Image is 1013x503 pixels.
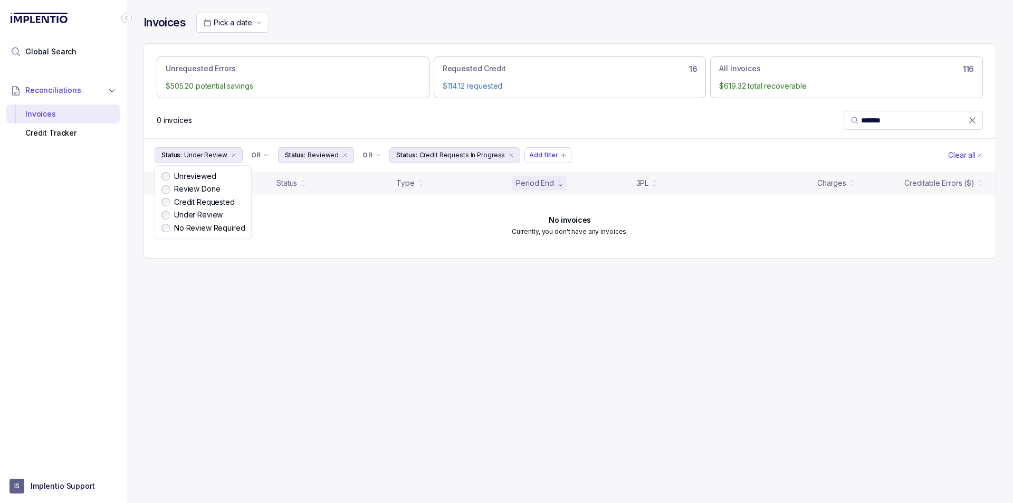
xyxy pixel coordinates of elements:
button: Reconciliations [6,79,120,102]
p: Clear all [948,150,976,160]
div: Period End [516,178,554,188]
div: Collapse Icon [120,12,133,24]
button: User initialsImplentio Support [9,479,117,493]
div: remove content [230,151,238,159]
p: Unrequested Errors [166,63,235,74]
p: OR [362,151,372,159]
p: Implentio Support [31,481,95,491]
label: Credit Requested [170,197,245,207]
search: Date Range Picker [203,17,252,28]
p: $505.20 potential savings [166,81,421,91]
p: All Invoices [719,63,760,74]
ul: Filter Group [155,147,946,163]
p: OR [251,151,261,159]
li: Filter Chip Connector undefined [251,151,270,159]
p: Requested Credit [443,63,506,74]
div: Charges [817,178,846,188]
div: remove content [507,151,515,159]
p: $114.12 requested [443,81,697,91]
div: Credit Tracker [15,124,112,143]
label: Unreviewed [170,171,245,182]
div: remove content [341,151,349,159]
button: Filter Chip Reviewed [278,147,354,163]
li: Filter Chip Connector undefined [362,151,381,159]
p: 0 invoices [157,115,192,126]
span: Reconciliations [25,85,81,96]
div: Creditable Errors ($) [904,178,974,188]
p: Credit Requests In Progress [419,150,505,160]
p: Reviewed [308,150,339,160]
p: Status: [161,150,182,160]
p: $619.32 total recoverable [719,81,974,91]
p: Status: [396,150,417,160]
div: Type [396,178,414,188]
span: User initials [9,479,24,493]
div: Reconciliations [6,102,120,145]
p: Status: [285,150,305,160]
h4: Invoices [144,15,186,30]
h6: No invoices [549,216,590,224]
label: Review Done [170,184,245,194]
span: Global Search [25,46,77,57]
button: Filter Chip Under Review [155,147,243,163]
button: Date Range Picker [196,13,269,33]
p: Currently, you don't have any invoices. [512,226,628,237]
p: Add filter [529,150,558,160]
button: Filter Chip Connector undefined [358,148,385,163]
ul: Action Tab Group [157,56,983,98]
h6: 16 [689,65,697,73]
button: Filter Chip Credit Requests In Progress [389,147,520,163]
button: Filter Chip Connector undefined [247,148,274,163]
div: Status [276,178,297,188]
label: No Review Required [170,223,245,233]
p: Under Review [184,150,227,160]
div: Invoices [15,105,112,124]
button: Filter Chip Add filter [524,147,571,163]
span: Pick a date [214,18,252,27]
h6: 116 [963,65,974,73]
label: Under Review [170,210,245,220]
div: Remaining page entries [157,115,192,126]
button: Clear Filters [946,147,985,163]
div: 3PL [636,178,649,188]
